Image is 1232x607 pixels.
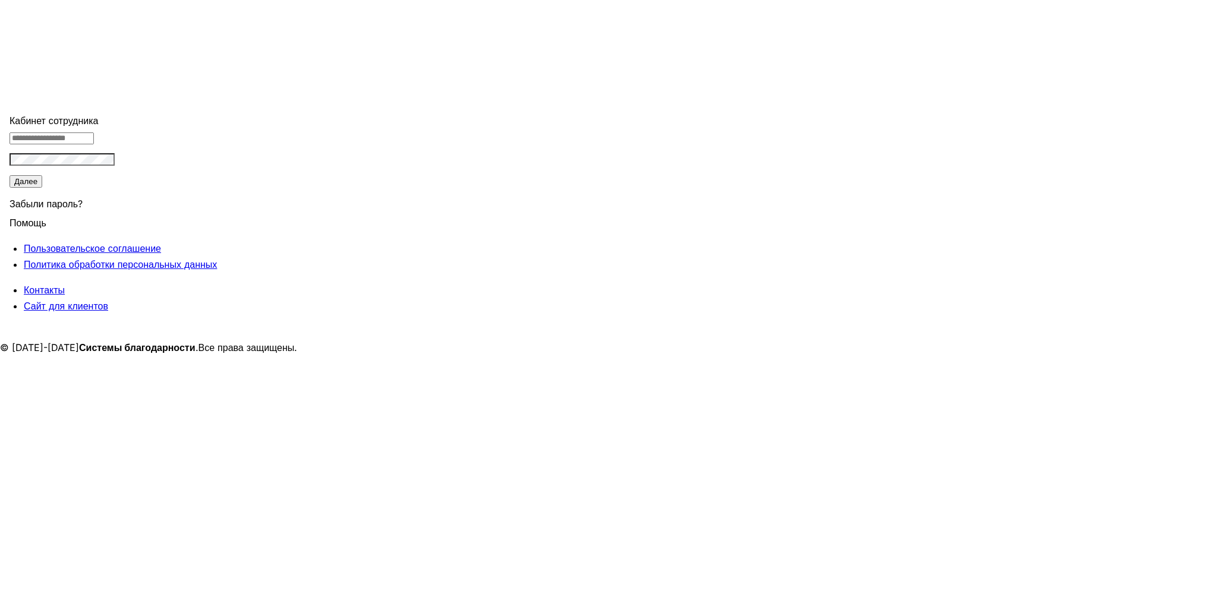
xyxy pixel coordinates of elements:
[24,258,217,270] a: Политика обработки персональных данных
[24,284,65,296] a: Контакты
[198,342,298,353] span: Все права защищены.
[10,113,258,129] div: Кабинет сотрудника
[24,300,108,312] a: Сайт для клиентов
[10,210,46,229] span: Помощь
[10,175,42,188] button: Далее
[10,189,258,215] div: Забыли пароль?
[79,342,196,353] strong: Системы благодарности
[24,242,161,254] a: Пользовательское соглашение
